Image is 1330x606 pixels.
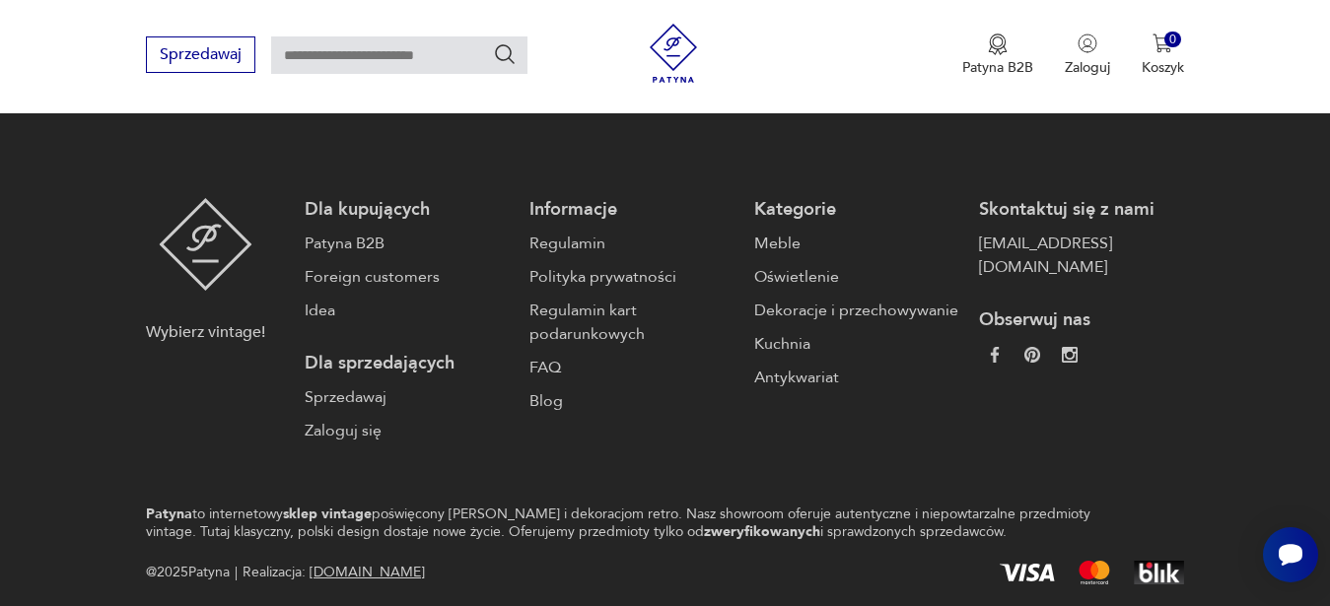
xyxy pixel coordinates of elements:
a: Dekoracje i przechowywanie [754,299,959,322]
a: [EMAIL_ADDRESS][DOMAIN_NAME] [979,232,1184,279]
strong: zweryfikowanych [704,522,820,541]
a: Regulamin kart podarunkowych [529,299,735,346]
p: Kategorie [754,198,959,222]
p: Patyna B2B [962,58,1033,77]
span: Realizacja: [243,561,425,584]
img: Ikona koszyka [1153,34,1172,53]
strong: Patyna [146,505,192,523]
button: Sprzedawaj [146,36,255,73]
a: Foreign customers [305,265,510,289]
img: Patyna - sklep z meblami i dekoracjami vintage [159,198,252,291]
a: Sprzedawaj [305,385,510,409]
p: Informacje [529,198,735,222]
a: Antykwariat [754,366,959,389]
button: Zaloguj [1065,34,1110,77]
img: Ikona medalu [988,34,1008,55]
button: Szukaj [493,42,517,66]
button: 0Koszyk [1142,34,1184,77]
p: Zaloguj [1065,58,1110,77]
p: Wybierz vintage! [146,320,265,344]
div: | [235,561,238,584]
a: Kuchnia [754,332,959,356]
img: Mastercard [1079,561,1110,584]
p: Obserwuj nas [979,308,1184,332]
img: c2fd9cf7f39615d9d6839a72ae8e59e5.webp [1062,347,1078,363]
a: Idea [305,299,510,322]
img: Patyna - sklep z meblami i dekoracjami vintage [644,24,703,83]
a: Blog [529,389,735,413]
a: Meble [754,232,959,255]
img: da9060093f698e4c3cedc1453eec5031.webp [987,347,1003,363]
p: Koszyk [1142,58,1184,77]
p: Dla sprzedających [305,352,510,375]
div: 0 [1164,32,1181,48]
a: Oświetlenie [754,265,959,289]
img: BLIK [1134,561,1184,584]
img: 37d27d81a828e637adc9f9cb2e3d3a8a.webp [1024,347,1040,363]
p: Skontaktuj się z nami [979,198,1184,222]
a: Zaloguj się [305,419,510,442]
button: Patyna B2B [962,34,1033,77]
p: Dla kupujących [305,198,510,222]
a: Polityka prywatności [529,265,735,289]
img: Ikonka użytkownika [1078,34,1097,53]
a: Ikona medaluPatyna B2B [962,34,1033,77]
img: Visa [1000,564,1055,581]
a: FAQ [529,356,735,379]
span: @ 2025 Patyna [146,561,230,584]
a: Patyna B2B [305,232,510,255]
a: Sprzedawaj [146,49,255,63]
p: to internetowy poświęcony [PERSON_NAME] i dekoracjom retro. Nasz showroom oferuje autentyczne i n... [146,505,1114,541]
a: [DOMAIN_NAME] [310,563,425,581]
a: Regulamin [529,232,735,255]
strong: sklep vintage [283,505,372,523]
iframe: Smartsupp widget button [1263,527,1318,582]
